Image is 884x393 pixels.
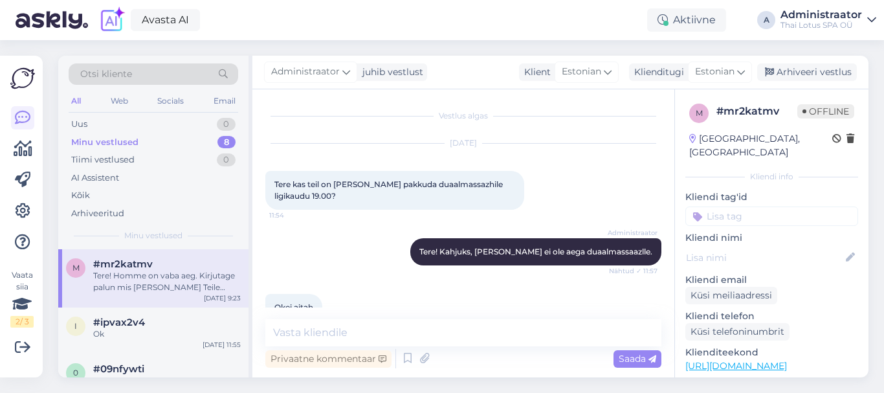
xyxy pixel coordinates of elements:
[780,10,876,30] a: AdministraatorThai Lotus SPA OÜ
[685,377,858,388] p: Vaata edasi ...
[274,302,313,312] span: Okei aitah
[685,309,858,323] p: Kliendi telefon
[562,65,601,79] span: Estonian
[265,110,661,122] div: Vestlus algas
[619,353,656,365] span: Saada
[93,375,241,387] div: Ок
[71,172,119,185] div: AI Assistent
[685,273,858,287] p: Kliendi email
[217,153,236,166] div: 0
[685,207,858,226] input: Lisa tag
[269,210,318,220] span: 11:54
[696,108,703,118] span: m
[685,231,858,245] p: Kliendi nimi
[71,136,138,149] div: Minu vestlused
[211,93,238,109] div: Email
[609,266,657,276] span: Nähtud ✓ 11:57
[780,10,862,20] div: Administraator
[685,346,858,359] p: Klienditeekond
[73,368,78,377] span: 0
[629,65,684,79] div: Klienditugi
[780,20,862,30] div: Thai Lotus SPA OÜ
[93,363,144,375] span: #09nfywti
[131,9,200,31] a: Avasta AI
[519,65,551,79] div: Klient
[71,189,90,202] div: Kõik
[98,6,126,34] img: explore-ai
[757,63,857,81] div: Arhiveeri vestlus
[217,136,236,149] div: 8
[647,8,726,32] div: Aktiivne
[357,65,423,79] div: juhib vestlust
[685,171,858,183] div: Kliendi info
[686,251,843,265] input: Lisa nimi
[716,104,797,119] div: # mr2katmv
[685,190,858,204] p: Kliendi tag'id
[695,65,735,79] span: Estonian
[265,350,392,368] div: Privaatne kommentaar
[74,321,77,331] span: i
[71,153,135,166] div: Tiimi vestlused
[203,340,241,350] div: [DATE] 11:55
[10,66,35,91] img: Askly Logo
[108,93,131,109] div: Web
[10,316,34,328] div: 2 / 3
[80,67,132,81] span: Otsi kliente
[685,287,777,304] div: Küsi meiliaadressi
[419,247,652,256] span: Tere! Kahjuks, [PERSON_NAME] ei ole aega duaalmassaazlle.
[685,323,790,341] div: Küsi telefoninumbrit
[10,269,34,328] div: Vaata siia
[265,137,661,149] div: [DATE]
[608,228,657,238] span: Administraator
[689,132,832,159] div: [GEOGRAPHIC_DATA], [GEOGRAPHIC_DATA]
[93,258,153,270] span: #mr2katmv
[93,317,145,328] span: #ipvax2v4
[155,93,186,109] div: Socials
[124,230,182,241] span: Minu vestlused
[69,93,83,109] div: All
[71,207,124,220] div: Arhiveeritud
[72,263,80,273] span: m
[93,270,241,293] div: Tere! Homme on vaba aeg. Kirjutage palun mis [PERSON_NAME] Teile sobiks, massaaži kestvus ning ni...
[797,104,854,118] span: Offline
[71,118,87,131] div: Uus
[204,293,241,303] div: [DATE] 9:23
[274,179,505,201] span: Tere kas teil on [PERSON_NAME] pakkuda duaalmassazhile ligikaudu 19.00?
[217,118,236,131] div: 0
[93,328,241,340] div: Ok
[757,11,775,29] div: A
[685,360,787,372] a: [URL][DOMAIN_NAME]
[271,65,340,79] span: Administraator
